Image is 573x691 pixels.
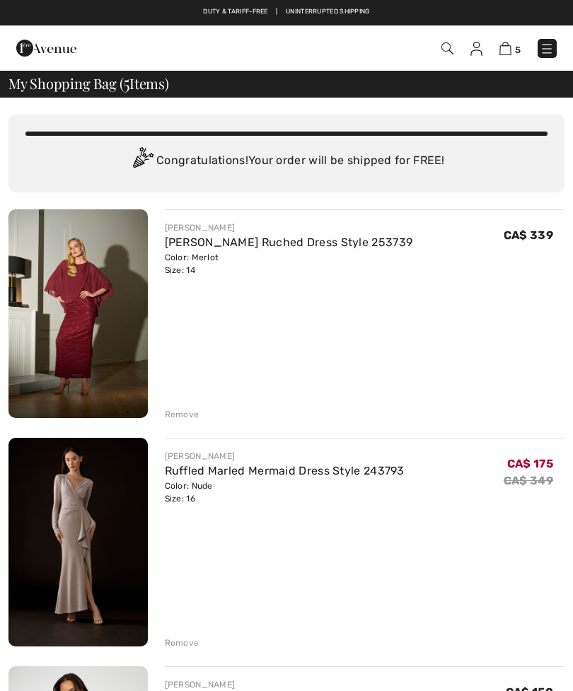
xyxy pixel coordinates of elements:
[165,464,405,477] a: Ruffled Marled Mermaid Dress Style 243793
[540,42,554,56] img: Menu
[441,42,453,54] img: Search
[8,438,148,646] img: Ruffled Marled Mermaid Dress Style 243793
[165,221,413,234] div: [PERSON_NAME]
[165,450,405,463] div: [PERSON_NAME]
[124,73,129,91] span: 5
[504,474,553,487] s: CA$ 349
[165,678,429,691] div: [PERSON_NAME]
[470,42,482,56] img: My Info
[499,40,521,57] a: 5
[165,408,199,421] div: Remove
[16,34,76,62] img: 1ère Avenue
[507,457,553,470] span: CA$ 175
[25,147,548,175] div: Congratulations! Your order will be shipped for FREE!
[8,209,148,418] img: Maxi Sheath Ruched Dress Style 253739
[515,45,521,55] span: 5
[128,147,156,175] img: Congratulation2.svg
[165,251,413,277] div: Color: Merlot Size: 14
[504,228,553,242] span: CA$ 339
[165,637,199,649] div: Remove
[16,40,76,54] a: 1ère Avenue
[165,480,405,505] div: Color: Nude Size: 16
[8,76,169,91] span: My Shopping Bag ( Items)
[499,42,511,55] img: Shopping Bag
[165,236,413,249] a: [PERSON_NAME] Ruched Dress Style 253739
